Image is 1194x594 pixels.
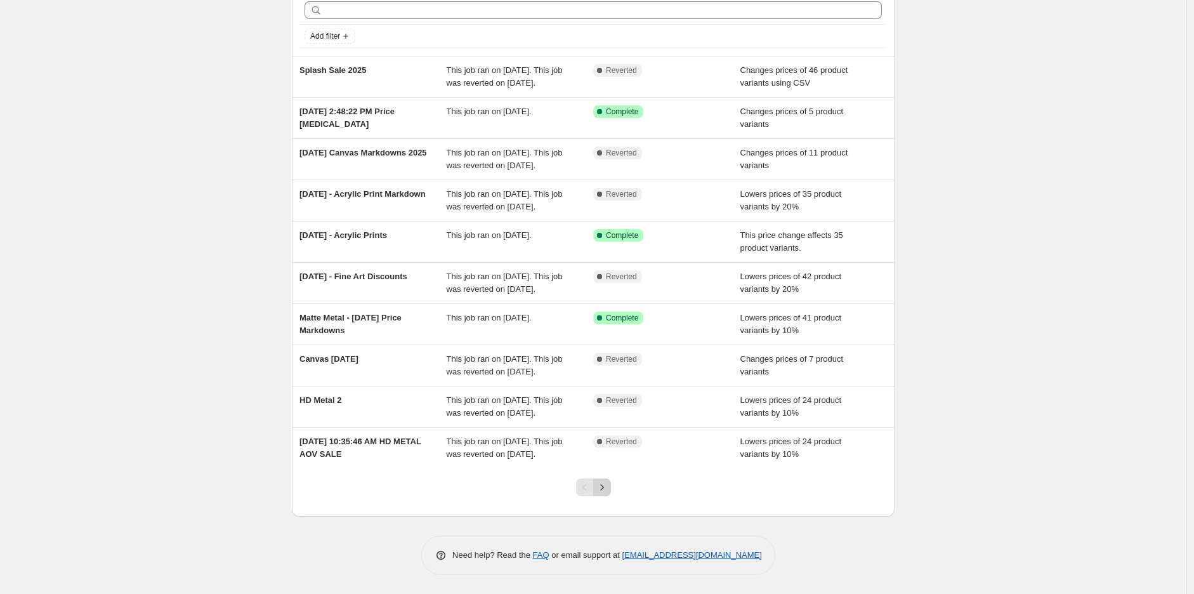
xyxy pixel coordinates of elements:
span: Lowers prices of 42 product variants by 20% [740,272,842,294]
span: This price change affects 35 product variants. [740,230,843,253]
span: Splash Sale 2025 [299,65,367,75]
span: This job ran on [DATE]. This job was reverted on [DATE]. [447,189,563,211]
span: Reverted [606,354,637,364]
span: Reverted [606,395,637,406]
span: [DATE] 10:35:46 AM HD METAL AOV SALE [299,437,421,459]
a: [EMAIL_ADDRESS][DOMAIN_NAME] [622,550,762,560]
span: or email support at [549,550,622,560]
span: Lowers prices of 24 product variants by 10% [740,437,842,459]
span: This job ran on [DATE]. [447,313,532,322]
span: Add filter [310,31,340,41]
button: Next [593,478,611,496]
span: Reverted [606,148,637,158]
span: This job ran on [DATE]. This job was reverted on [DATE]. [447,148,563,170]
span: [DATE] Canvas Markdowns 2025 [299,148,427,157]
span: This job ran on [DATE]. This job was reverted on [DATE]. [447,354,563,376]
span: Lowers prices of 24 product variants by 10% [740,395,842,418]
span: Changes prices of 11 product variants [740,148,848,170]
span: Complete [606,313,638,323]
span: Reverted [606,437,637,447]
span: Reverted [606,272,637,282]
span: This job ran on [DATE]. This job was reverted on [DATE]. [447,65,563,88]
a: FAQ [533,550,549,560]
span: [DATE] - Acrylic Print Markdown [299,189,426,199]
span: Canvas [DATE] [299,354,358,364]
span: HD Metal 2 [299,395,341,405]
span: [DATE] 2:48:22 PM Price [MEDICAL_DATA] [299,107,395,129]
span: This job ran on [DATE]. This job was reverted on [DATE]. [447,272,563,294]
span: [DATE] - Acrylic Prints [299,230,387,240]
span: Lowers prices of 41 product variants by 10% [740,313,842,335]
span: Lowers prices of 35 product variants by 20% [740,189,842,211]
span: This job ran on [DATE]. This job was reverted on [DATE]. [447,395,563,418]
nav: Pagination [576,478,611,496]
span: This job ran on [DATE]. This job was reverted on [DATE]. [447,437,563,459]
span: Changes prices of 7 product variants [740,354,844,376]
span: Matte Metal - [DATE] Price Markdowns [299,313,402,335]
span: Reverted [606,65,637,76]
span: Reverted [606,189,637,199]
span: Changes prices of 5 product variants [740,107,844,129]
span: This job ran on [DATE]. [447,107,532,116]
span: [DATE] - Fine Art Discounts [299,272,407,281]
span: Changes prices of 46 product variants using CSV [740,65,848,88]
span: Need help? Read the [452,550,533,560]
span: This job ran on [DATE]. [447,230,532,240]
span: Complete [606,230,638,241]
button: Add filter [305,29,355,44]
span: Complete [606,107,638,117]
